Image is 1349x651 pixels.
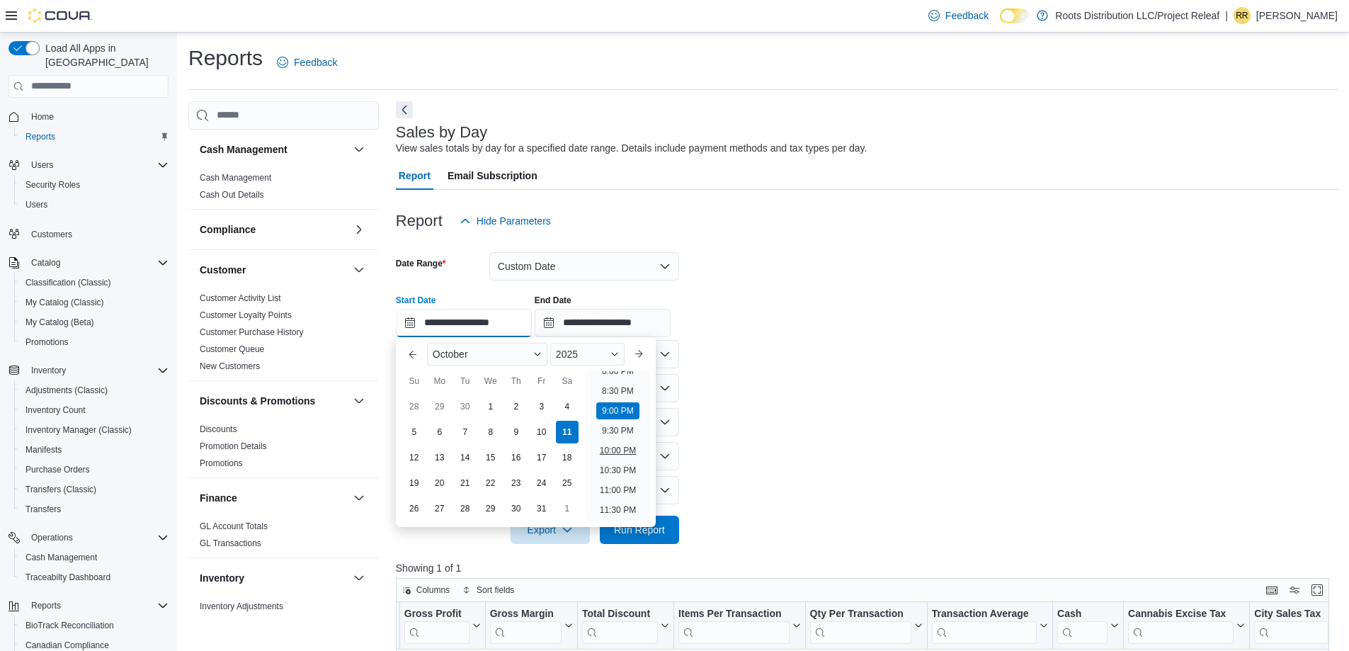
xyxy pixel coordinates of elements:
div: day-12 [403,446,426,469]
span: Inventory by Product Historical [200,618,315,629]
span: Email Subscription [448,162,537,190]
div: day-14 [454,446,477,469]
button: Total Discount [582,608,669,644]
span: Users [31,159,53,171]
span: My Catalog (Beta) [20,314,169,331]
div: Gross Margin [489,608,561,621]
a: Users [20,196,53,213]
a: Cash Management [20,549,103,566]
div: day-1 [479,395,502,418]
div: Su [403,370,426,392]
span: Inventory Count [20,402,169,419]
div: Customer [188,290,379,380]
div: Items Per Transaction [678,608,790,644]
span: Export [519,516,581,544]
div: Th [505,370,528,392]
div: day-11 [556,421,579,443]
button: Traceabilty Dashboard [14,567,174,587]
a: Transfers [20,501,67,518]
button: Inventory Manager (Classic) [14,420,174,440]
span: Users [25,157,169,174]
a: Security Roles [20,176,86,193]
span: Catalog [31,257,60,268]
button: Transaction Average [932,608,1048,644]
div: Cash [1057,608,1108,621]
span: Classification (Classic) [20,274,169,291]
div: October, 2025 [402,394,580,521]
button: Export [511,516,590,544]
span: Customer Queue [200,344,264,355]
li: 8:30 PM [596,383,639,400]
button: Qty Per Transaction [809,608,922,644]
button: Items Per Transaction [678,608,801,644]
button: Inventory [200,571,348,585]
span: Purchase Orders [25,464,90,475]
div: Items Per Transaction [678,608,790,621]
span: Reports [25,131,55,142]
span: BioTrack Reconciliation [25,620,114,631]
span: Sort fields [477,584,514,596]
span: Adjustments (Classic) [25,385,108,396]
button: Hide Parameters [454,207,557,235]
button: Custom Date [489,252,679,281]
span: Traceabilty Dashboard [20,569,169,586]
div: Finance [188,518,379,557]
span: Reports [25,597,169,614]
button: City Sales Tax [1254,608,1340,644]
button: Cash Management [14,548,174,567]
span: Inventory Manager (Classic) [25,424,132,436]
a: Classification (Classic) [20,274,117,291]
a: Adjustments (Classic) [20,382,113,399]
a: Customer Purchase History [200,327,304,337]
h3: Customer [200,263,246,277]
h3: Sales by Day [396,124,488,141]
a: Traceabilty Dashboard [20,569,116,586]
span: Customer Activity List [200,293,281,304]
div: day-24 [530,472,553,494]
span: Feedback [294,55,337,69]
button: Discounts & Promotions [351,392,368,409]
span: New Customers [200,361,260,372]
button: Catalog [3,253,174,273]
a: Promotion Details [200,441,267,451]
span: Inventory Adjustments [200,601,283,612]
span: Traceabilty Dashboard [25,572,110,583]
div: Total Discount [582,608,658,621]
span: Customers [31,229,72,240]
button: Enter fullscreen [1309,582,1326,599]
p: Roots Distribution LLC/Project Releaf [1055,7,1219,24]
span: rr [1236,7,1248,24]
button: Display options [1286,582,1303,599]
a: Customer Queue [200,344,264,354]
span: Report [399,162,431,190]
div: Discounts & Promotions [188,421,379,477]
div: day-27 [428,497,451,520]
button: Customer [351,261,368,278]
button: Gross Margin [489,608,572,644]
p: [PERSON_NAME] [1256,7,1338,24]
div: day-5 [403,421,426,443]
span: My Catalog (Classic) [20,294,169,311]
div: Cannabis Excise Tax [1128,608,1234,621]
span: Promotions [25,336,69,348]
li: 11:30 PM [594,502,642,519]
li: 9:30 PM [596,422,639,439]
div: day-28 [403,395,426,418]
button: Customer [200,263,348,277]
div: day-18 [556,446,579,469]
button: Reports [25,597,67,614]
div: Gross Margin [489,608,561,644]
div: day-30 [454,395,477,418]
h3: Compliance [200,222,256,237]
img: Cova [28,9,92,23]
span: GL Transactions [200,538,261,549]
button: Keyboard shortcuts [1263,582,1280,599]
div: day-8 [479,421,502,443]
div: Transaction Average [932,608,1037,644]
span: Hide Parameters [477,214,551,228]
button: Cash [1057,608,1119,644]
button: Catalog [25,254,66,271]
h3: Report [396,213,443,230]
div: day-19 [403,472,426,494]
div: day-28 [454,497,477,520]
